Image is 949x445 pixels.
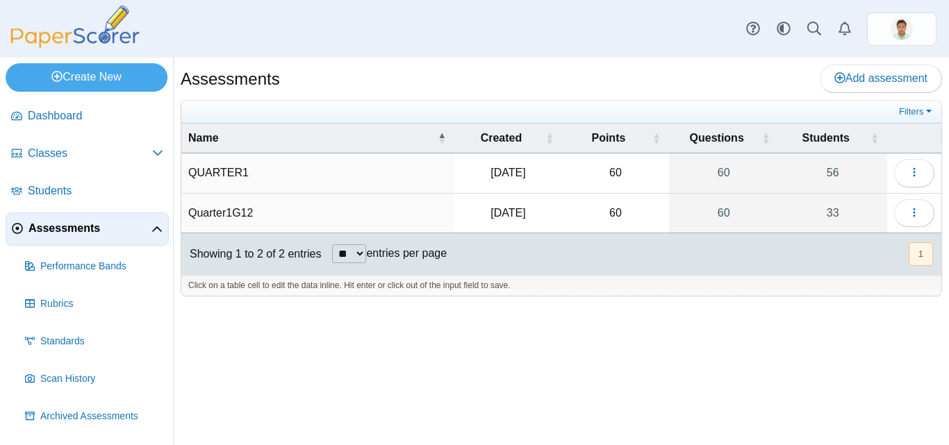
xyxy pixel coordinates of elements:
span: Name : Activate to invert sorting [438,124,446,153]
span: Created [481,132,522,144]
a: 60 [669,194,779,233]
span: Questions [690,132,744,144]
label: entries per page [366,247,447,259]
a: Classes [6,137,169,171]
a: Archived Assessments [19,400,169,433]
span: adonis maynard pilongo [891,18,913,40]
a: Scan History [19,362,169,396]
a: Rubrics [19,287,169,321]
td: Quarter1G12 [181,194,454,233]
span: Dashboard [28,108,163,124]
img: ps.qM1w65xjLpOGVUdR [891,18,913,40]
span: Students : Activate to sort [870,124,879,153]
span: Standards [40,335,163,349]
span: Questions : Activate to sort [762,124,770,153]
span: Archived Assessments [40,410,163,423]
a: Students [6,175,169,208]
span: Points [591,132,625,144]
td: 60 [562,153,669,193]
span: Assessments [28,221,151,236]
time: Aug 24, 2025 at 7:36 PM [490,207,525,219]
span: Performance Bands [40,260,163,274]
nav: pagination [907,242,933,265]
a: PaperScorer [6,38,145,50]
div: Showing 1 to 2 of 2 entries [181,233,321,275]
a: Performance Bands [19,250,169,283]
a: Filters [896,105,938,119]
h1: Assessments [181,67,280,91]
div: Click on a table cell to edit the data inline. Hit enter or click out of the input field to save. [181,275,941,296]
a: 60 [669,153,779,192]
a: Assessments [6,212,169,246]
a: ps.qM1w65xjLpOGVUdR [867,12,936,46]
span: Rubrics [40,297,163,311]
a: 33 [779,194,887,233]
a: Dashboard [6,100,169,133]
time: Aug 20, 2025 at 4:03 PM [490,167,525,178]
span: Name [188,132,219,144]
a: Add assessment [820,65,942,92]
span: Add assessment [834,72,927,84]
button: 1 [909,242,933,265]
td: 60 [562,194,669,233]
span: Students [802,132,850,144]
span: Points : Activate to sort [652,124,661,153]
img: PaperScorer [6,6,145,48]
a: Alerts [830,14,860,44]
span: Scan History [40,372,163,386]
a: 56 [779,153,887,192]
a: Standards [19,325,169,358]
span: Created : Activate to sort [545,124,554,153]
span: Classes [28,146,152,161]
td: QUARTER1 [181,153,454,193]
a: Create New [6,63,167,91]
span: Students [28,183,163,199]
